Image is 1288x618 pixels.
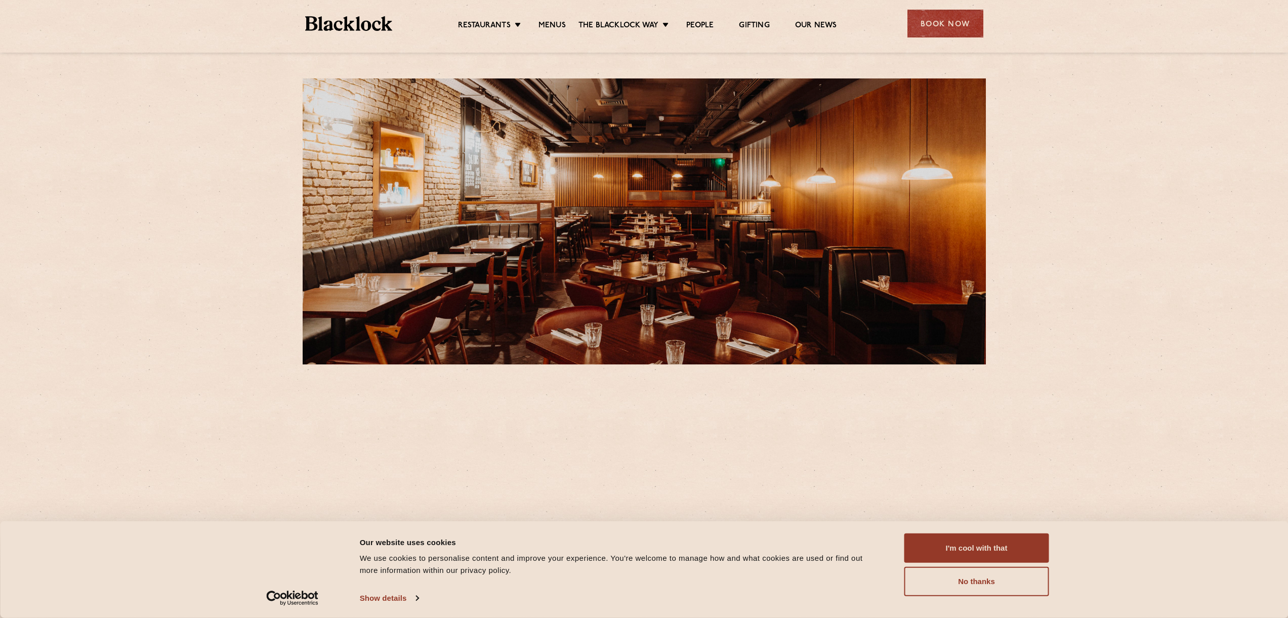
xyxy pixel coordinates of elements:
button: I'm cool with that [904,533,1049,563]
a: Our News [795,21,837,32]
a: Gifting [739,21,769,32]
div: Book Now [907,10,983,37]
a: Usercentrics Cookiebot - opens in a new window [248,591,337,606]
a: Show details [360,591,419,606]
div: Our website uses cookies [360,536,882,548]
a: Menus [538,21,566,32]
a: People [686,21,714,32]
div: We use cookies to personalise content and improve your experience. You're welcome to manage how a... [360,552,882,576]
a: Restaurants [458,21,511,32]
img: BL_Textured_Logo-footer-cropped.svg [305,16,393,31]
button: No thanks [904,567,1049,596]
a: The Blacklock Way [578,21,658,32]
